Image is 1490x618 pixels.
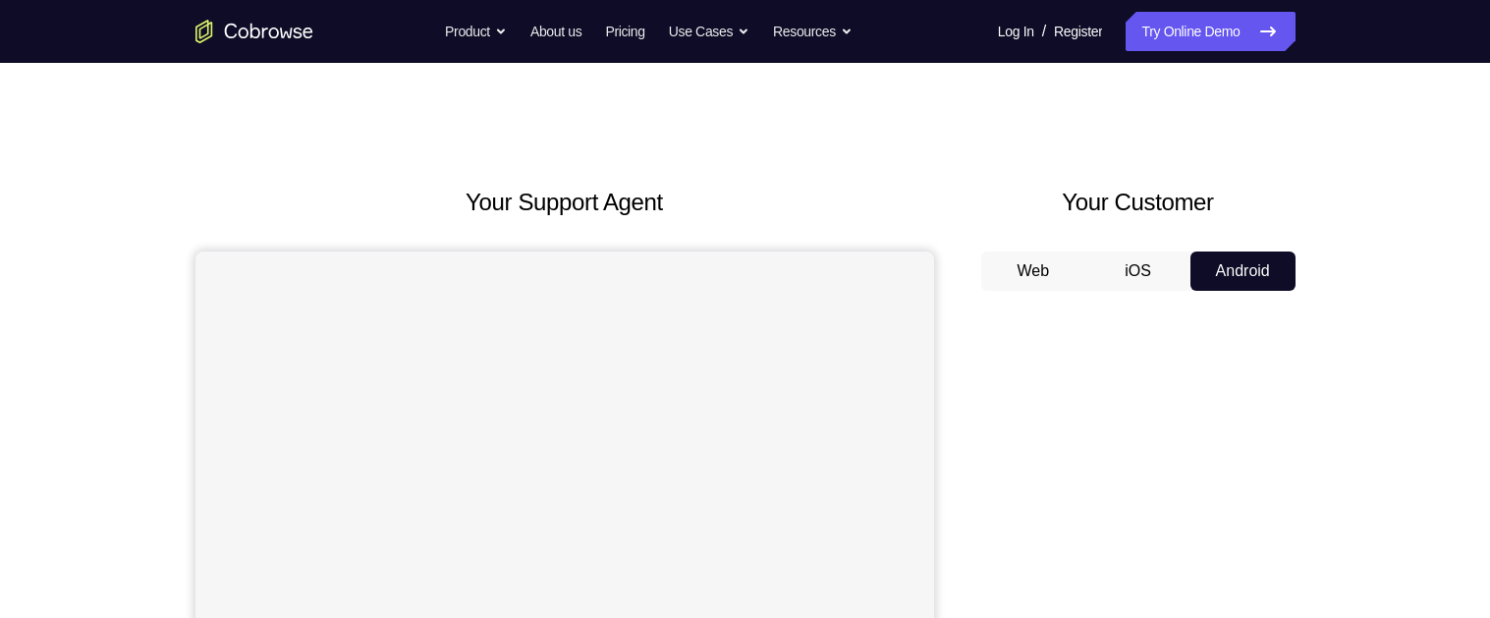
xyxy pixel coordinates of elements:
a: Pricing [605,12,644,51]
button: Resources [773,12,853,51]
span: / [1042,20,1046,43]
h2: Your Customer [981,185,1296,220]
a: Go to the home page [195,20,313,43]
button: iOS [1085,252,1190,291]
button: Web [981,252,1086,291]
a: About us [530,12,581,51]
a: Log In [998,12,1034,51]
button: Use Cases [669,12,749,51]
a: Try Online Demo [1126,12,1295,51]
a: Register [1054,12,1102,51]
button: Product [445,12,507,51]
button: Android [1190,252,1296,291]
h2: Your Support Agent [195,185,934,220]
